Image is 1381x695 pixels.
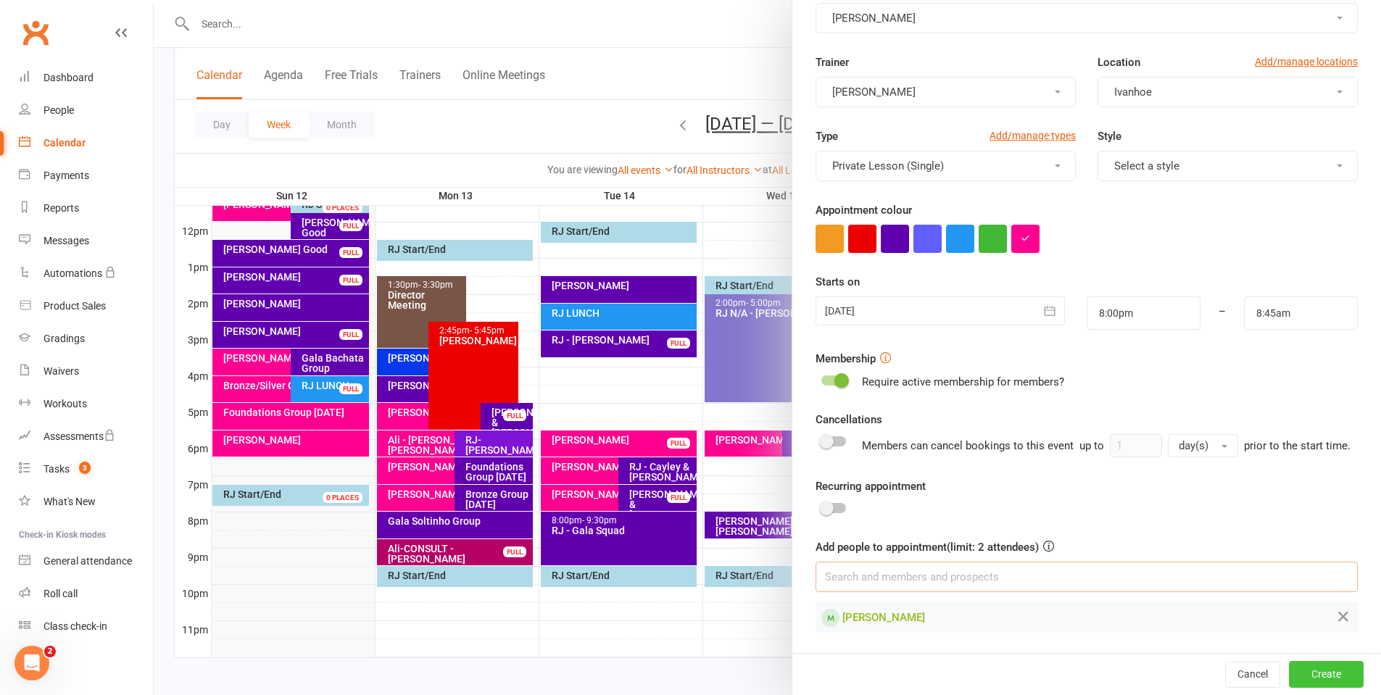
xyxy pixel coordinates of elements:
[19,62,153,94] a: Dashboard
[1114,159,1179,172] span: Select a style
[816,3,1358,33] button: [PERSON_NAME]
[43,72,94,83] div: Dashboard
[1168,434,1238,457] button: day(s)
[1225,662,1280,688] button: Cancel
[19,127,153,159] a: Calendar
[1179,439,1208,452] span: day(s)
[1200,296,1245,330] div: –
[43,463,70,475] div: Tasks
[19,545,153,578] a: General attendance kiosk mode
[43,398,87,409] div: Workouts
[832,12,916,25] span: [PERSON_NAME]
[816,54,849,71] label: Trainer
[19,388,153,420] a: Workouts
[1098,54,1140,71] label: Location
[43,333,85,344] div: Gradings
[816,538,1054,556] label: Add people to appointment
[1114,86,1152,99] span: Ivanhoe
[43,365,79,377] div: Waivers
[19,192,153,225] a: Reports
[19,453,153,486] a: Tasks 3
[832,159,944,172] span: Private Lesson (Single)
[1098,77,1358,107] button: Ivanhoe
[43,430,115,442] div: Assessments
[1255,54,1358,70] a: Add/manage locations
[816,128,838,145] label: Type
[816,478,926,495] label: Recurring appointment
[19,159,153,192] a: Payments
[1079,434,1238,457] div: up to
[816,273,860,291] label: Starts on
[947,541,1054,554] span: (limit: 2 attendees)
[19,355,153,388] a: Waivers
[816,151,1076,181] button: Private Lesson (Single)
[43,588,78,599] div: Roll call
[43,170,89,181] div: Payments
[79,462,91,474] span: 3
[43,104,74,116] div: People
[43,137,86,149] div: Calendar
[19,225,153,257] a: Messages
[43,235,89,246] div: Messages
[19,94,153,127] a: People
[862,434,1351,457] div: Members can cancel bookings to this event
[816,562,1358,592] input: Search and members and prospects
[816,411,882,428] label: Cancellations
[14,646,49,681] iframe: Intercom live chat
[1098,151,1358,181] button: Select a style
[1098,128,1121,145] label: Style
[19,486,153,518] a: What's New
[19,610,153,643] a: Class kiosk mode
[821,609,839,627] div: Member
[17,14,54,51] a: Clubworx
[43,555,132,567] div: General attendance
[43,300,106,312] div: Product Sales
[19,578,153,610] a: Roll call
[1244,439,1351,452] span: prior to the start time.
[19,290,153,322] a: Product Sales
[862,373,1064,391] div: Require active membership for members?
[832,86,916,99] span: [PERSON_NAME]
[19,257,153,290] a: Automations
[1289,661,1364,687] button: Create
[816,77,1076,107] button: [PERSON_NAME]
[990,128,1076,143] a: Add/manage types
[816,350,876,367] label: Membership
[43,620,107,632] div: Class check-in
[842,611,925,624] span: [PERSON_NAME]
[19,420,153,453] a: Assessments
[43,496,96,507] div: What's New
[19,322,153,355] a: Gradings
[43,202,79,214] div: Reports
[816,201,912,219] label: Appointment colour
[43,267,102,279] div: Automations
[1335,608,1352,627] button: Remove from Appointment
[44,646,56,657] span: 2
